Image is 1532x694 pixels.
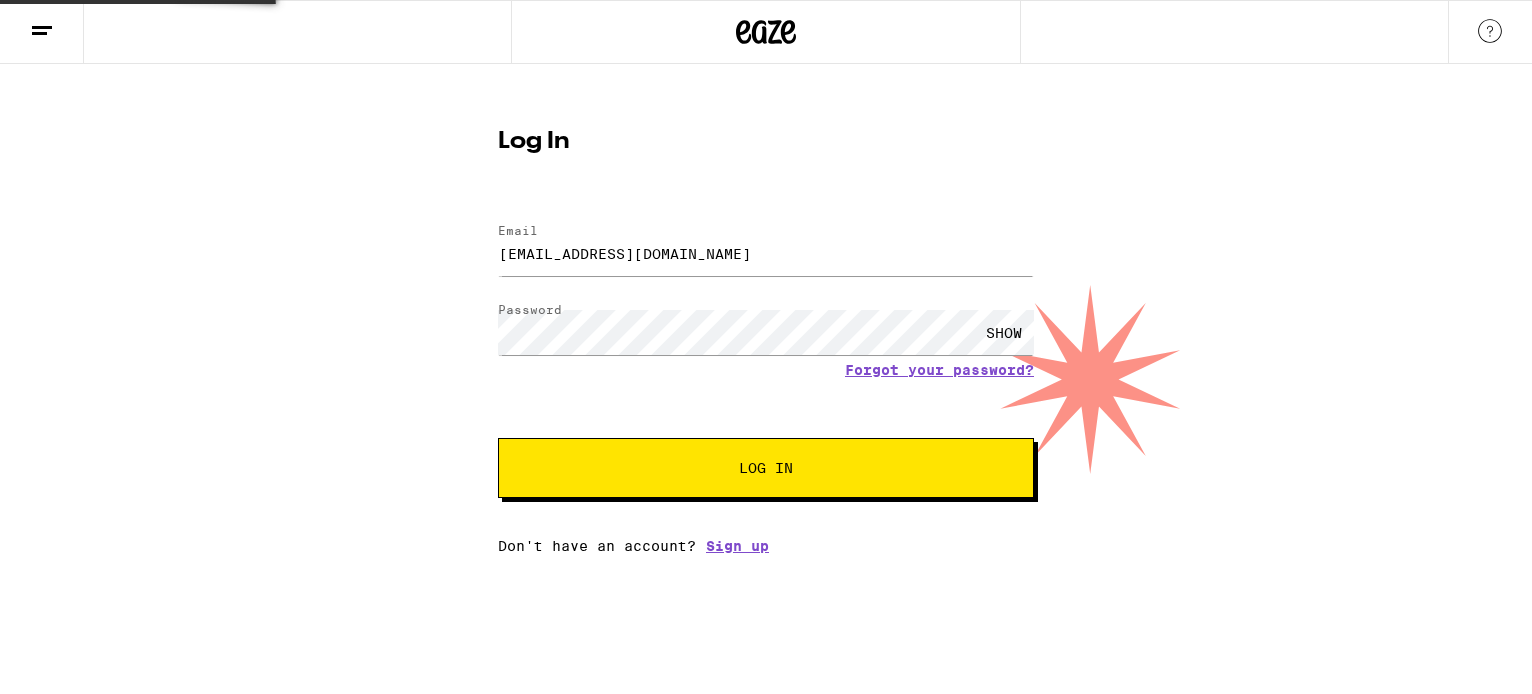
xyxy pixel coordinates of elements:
[498,303,562,316] label: Password
[706,538,769,554] a: Sign up
[845,362,1034,378] a: Forgot your password?
[498,538,1034,554] div: Don't have an account?
[498,231,1034,276] input: Email
[974,310,1034,355] div: SHOW
[12,14,144,30] span: Hi. Need any help?
[739,461,793,475] span: Log In
[498,130,1034,154] h1: Log In
[498,224,538,237] label: Email
[498,438,1034,498] button: Log In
